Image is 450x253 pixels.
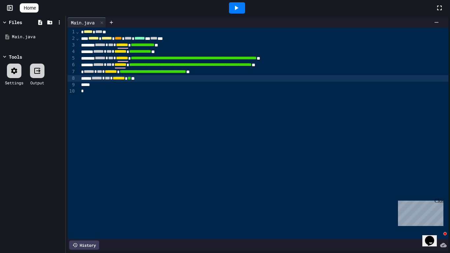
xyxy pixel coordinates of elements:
span: Fold line [76,36,79,41]
div: Tools [9,53,22,60]
div: 9 [68,82,76,88]
div: Main.java [12,34,63,40]
iframe: chat widget [422,227,443,246]
a: Home [20,3,39,13]
div: 10 [68,88,76,95]
div: 6 [68,62,76,68]
div: Main.java [68,19,98,26]
div: 4 [68,48,76,55]
span: Home [24,5,36,11]
iframe: chat widget [395,198,443,226]
div: 7 [68,69,76,75]
div: 3 [68,42,76,48]
div: 5 [68,55,76,62]
div: Settings [5,80,23,86]
div: 2 [68,35,76,42]
span: Fold line [76,29,79,34]
div: Files [9,19,22,26]
div: 8 [68,75,76,82]
div: History [69,240,99,250]
div: Output [30,80,44,86]
div: Chat with us now!Close [3,3,45,42]
div: To enrich screen reader interactions, please activate Accessibility in Grammarly extension settings [79,27,449,239]
div: 1 [68,29,76,35]
div: Main.java [68,17,106,27]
